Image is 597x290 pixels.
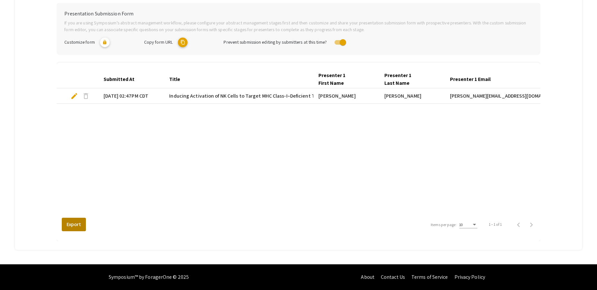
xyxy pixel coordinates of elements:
div: Presenter 1 Email [450,75,491,83]
div: Presenter 1 First Name [318,72,374,87]
a: Contact Us [381,274,405,280]
div: Symposium™ by ForagerOne © 2025 [109,264,189,290]
a: Terms of Service [411,274,448,280]
button: Previous page [512,218,525,231]
span: 10 [459,222,463,227]
iframe: Chat [5,261,27,285]
h6: Presentation Submission Form [64,11,532,17]
div: Title [169,75,186,83]
span: edit [70,92,78,100]
button: Next page [525,218,538,231]
span: Copy form URL [144,39,173,45]
a: Privacy Policy [455,274,485,280]
a: About [361,274,374,280]
mat-icon: copy URL [178,38,188,47]
div: Presenter 1 Last Name [384,72,440,87]
mat-cell: [DATE] 02:47PM CDT [98,88,164,104]
div: Items per page: [431,222,457,228]
mat-select: Items per page: [459,223,477,227]
span: Inducing Activation of NK Cells to Target MHC Class-I–Deficient Tumor Cells [169,92,338,100]
span: Customize form [64,39,95,45]
mat-cell: [PERSON_NAME] [379,88,445,104]
div: Submitted At [104,75,140,83]
span: Prevent submission editing by submitters at this time? [224,39,326,45]
mat-cell: [PERSON_NAME] [313,88,379,104]
div: Presenter 1 First Name [318,72,368,87]
div: Presenter 1 Last Name [384,72,434,87]
div: Presenter 1 Email [450,75,496,83]
button: Export [62,218,86,231]
div: 1 – 1 of 1 [489,222,502,227]
mat-icon: lock [100,38,110,47]
div: Submitted At [104,75,134,83]
p: If you are using Symposium’s abstract management workflow, please configure your abstract managem... [64,19,532,33]
span: delete [82,92,90,100]
mat-cell: [PERSON_NAME][EMAIL_ADDRESS][DOMAIN_NAME] [445,88,546,104]
div: Title [169,75,180,83]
